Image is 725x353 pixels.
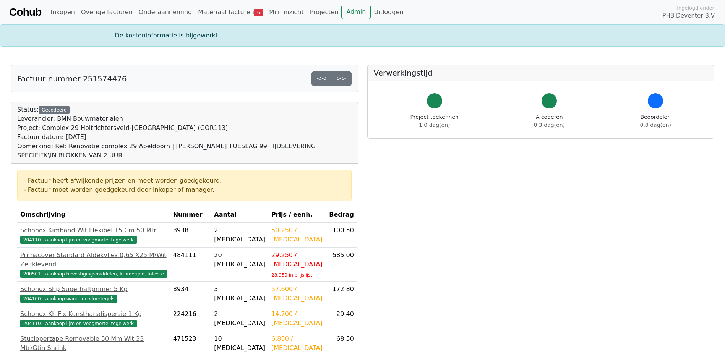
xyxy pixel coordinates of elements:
td: 172.80 [326,282,357,306]
div: Project toekennen [410,113,459,129]
div: 20 [MEDICAL_DATA] [214,251,265,269]
div: Stuclopertape Removable 50 Mm Wit 33 Mtr\Gtin Shrink [20,334,167,353]
div: 14.700 / [MEDICAL_DATA] [271,309,323,328]
a: Overige facturen [78,5,136,20]
span: 204100 - aankoop wand- en vloertegels [20,295,117,303]
a: Mijn inzicht [266,5,307,20]
div: 2 [MEDICAL_DATA] [214,309,265,328]
a: Schonox Kimband Wit Flexibel 15 Cm 50 Mtr204110 - aankoop lijm en voegmortel tegelwerk [20,226,167,244]
a: Primacover Standard Afdekvlies 0,65 X25 M\Wit Zelfklevend200501 - aankoop bevestigingsmiddelen, k... [20,251,167,278]
h5: Factuur nummer 251574476 [17,74,127,83]
div: 6.850 / [MEDICAL_DATA] [271,334,323,353]
th: Prijs / eenh. [268,207,326,223]
span: 204110 - aankoop lijm en voegmortel tegelwerk [20,236,137,244]
div: Opmerking: Ref: Renovatie complex 29 Apeldoorn | [PERSON_NAME] TOESLAG 99 TIJDSLEVERING SPECIFIEK... [17,142,352,160]
a: Schonox Kh Fix Kunstharsdispersie 1 Kg204110 - aankoop lijm en voegmortel tegelwerk [20,309,167,328]
td: 484111 [170,248,211,282]
span: 0.0 dag(en) [640,122,671,128]
td: 224216 [170,306,211,331]
span: 204110 - aankoop lijm en voegmortel tegelwerk [20,320,137,327]
div: 57.600 / [MEDICAL_DATA] [271,285,323,303]
a: Uitloggen [371,5,406,20]
div: Leverancier: BMN Bouwmaterialen [17,114,352,123]
span: PHB Deventer B.V. [662,11,716,20]
th: Omschrijving [17,207,170,223]
div: Factuur datum: [DATE] [17,133,352,142]
td: 100.50 [326,223,357,248]
div: 10 [MEDICAL_DATA] [214,334,265,353]
div: 29.250 / [MEDICAL_DATA] [271,251,323,269]
div: Primacover Standard Afdekvlies 0,65 X25 M\Wit Zelfklevend [20,251,167,269]
th: Aantal [211,207,268,223]
td: 585.00 [326,248,357,282]
span: 1.0 dag(en) [419,122,450,128]
span: Ingelogd onder: [677,4,716,11]
a: >> [331,71,352,86]
div: De kosteninformatie is bijgewerkt [110,31,615,40]
a: << [311,71,332,86]
span: 6 [254,9,263,16]
a: Admin [341,5,371,19]
a: Onderaanneming [136,5,195,20]
div: 50.250 / [MEDICAL_DATA] [271,226,323,244]
a: Cohub [9,3,41,21]
a: Schonox Shp Superhaftprimer 5 Kg204100 - aankoop wand- en vloertegels [20,285,167,303]
div: - Factuur moet worden goedgekeurd door inkoper of manager. [24,185,345,194]
div: Project: Complex 29 Holtrichtersveld-[GEOGRAPHIC_DATA] (GOR113) [17,123,352,133]
div: Gecodeerd [39,106,70,114]
td: 29.40 [326,306,357,331]
div: Status: [17,105,352,160]
a: Materiaal facturen6 [195,5,266,20]
th: Bedrag [326,207,357,223]
h5: Verwerkingstijd [374,68,708,78]
div: Schonox Kimband Wit Flexibel 15 Cm 50 Mtr [20,226,167,235]
div: - Factuur heeft afwijkende prijzen en moet worden goedgekeurd. [24,176,345,185]
a: Inkopen [47,5,78,20]
a: Projecten [307,5,342,20]
div: 3 [MEDICAL_DATA] [214,285,265,303]
td: 8938 [170,223,211,248]
sub: 28.950 in prijslijst [271,272,312,278]
div: Schonox Shp Superhaftprimer 5 Kg [20,285,167,294]
div: 2 [MEDICAL_DATA] [214,226,265,244]
div: Schonox Kh Fix Kunstharsdispersie 1 Kg [20,309,167,319]
span: 0.3 dag(en) [534,122,565,128]
div: Beoordelen [640,113,671,129]
td: 8934 [170,282,211,306]
span: 200501 - aankoop bevestigingsmiddelen, kramerijen, folies e [20,270,167,278]
th: Nummer [170,207,211,223]
div: Afcoderen [534,113,565,129]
